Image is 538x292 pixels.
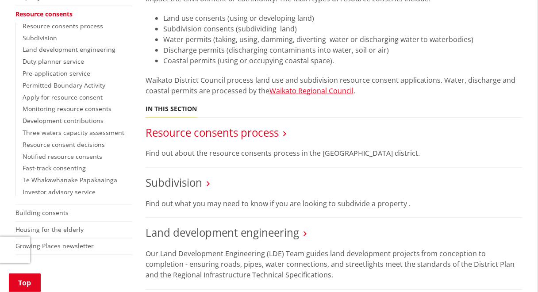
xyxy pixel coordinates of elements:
a: Resource consents process [146,125,279,140]
a: Subdivision [23,34,57,42]
p: Find out about the resource consents process in the [GEOGRAPHIC_DATA] district. [146,148,523,158]
a: Resource consent decisions [23,140,105,149]
a: Te Whakawhanake Papakaainga [23,176,117,184]
li: Water permits (taking, using, damming, diverting water or discharging water to waterbodies)​ [163,34,523,45]
a: Pre-application service [23,69,90,77]
a: Development contributions [23,116,104,125]
a: Growing Places newsletter [15,242,94,250]
p: Find out what you may need to know if you are looking to subdivide a property . [146,198,523,209]
a: Subdivision [146,175,202,190]
a: Duty planner service [23,57,84,65]
a: Three waters capacity assessment [23,128,124,137]
iframe: Messenger Launcher [497,255,529,287]
a: Monitoring resource consents [23,104,111,113]
a: Notified resource consents [23,152,102,161]
a: Land development engineering [23,45,115,54]
li: Coastal permits (using or occupying coastal space).​ [163,55,523,66]
a: Resource consents [15,10,73,18]
a: Apply for resource consent [23,93,103,101]
a: Resource consents process [23,22,103,30]
li: Subdivision consents (subdividing land)​ [163,23,523,34]
p: Waikato District Council process land use and subdivision resource consent applications. Water, d... [146,75,523,96]
li: Discharge permits (discharging contaminants into water, soil or air)​ [163,45,523,55]
a: Building consents [15,209,69,217]
a: Permitted Boundary Activity [23,81,105,89]
a: Land development engineering [146,226,299,240]
a: Top [9,273,41,292]
h5: In this section [146,105,197,113]
a: Waikato Regional Council [269,86,354,96]
p: Our Land Development Engineering (LDE) Team guides land development projects from conception to c... [146,249,523,280]
a: Fast-track consenting [23,164,86,172]
a: Housing for the elderly [15,226,84,234]
a: Investor advisory service [23,188,96,196]
li: Land use consents (using or developing land)​ [163,13,523,23]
